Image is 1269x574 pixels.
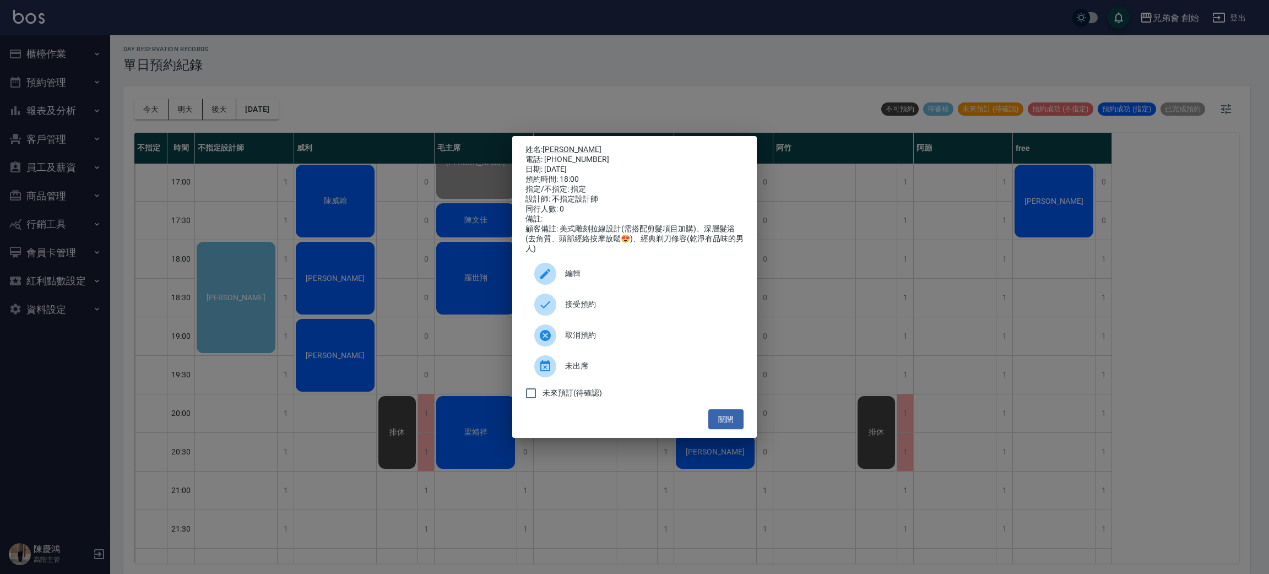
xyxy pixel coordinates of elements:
div: 顧客備註: 美式雕刻拉線設計(需搭配剪髮項目加購)、深層髮浴(去角質、頭部經絡按摩放鬆😍)、經典剃刀修容(乾淨有品味的男人) [525,224,744,254]
p: 姓名: [525,145,744,155]
div: 未出席 [525,351,744,382]
span: 未來預訂(待確認) [543,387,602,399]
span: 編輯 [565,268,735,279]
span: 取消預約 [565,329,735,341]
div: 同行人數: 0 [525,204,744,214]
div: 電話: [PHONE_NUMBER] [525,155,744,165]
div: 取消預約 [525,320,744,351]
div: 預約時間: 18:00 [525,175,744,185]
a: [PERSON_NAME] [543,145,601,154]
div: 設計師: 不指定設計師 [525,194,744,204]
div: 接受預約 [525,289,744,320]
div: 備註: [525,214,744,224]
button: 關閉 [708,409,744,430]
span: 接受預約 [565,299,735,310]
div: 指定/不指定: 指定 [525,185,744,194]
div: 編輯 [525,258,744,289]
div: 日期: [DATE] [525,165,744,175]
span: 未出席 [565,360,735,372]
